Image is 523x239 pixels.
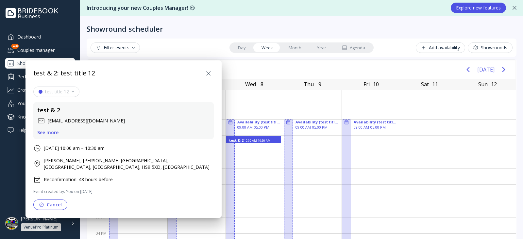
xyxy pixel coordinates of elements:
[37,130,59,135] button: See more
[44,145,105,151] div: [DATE] 10:00 am – 10:30 am
[33,199,67,210] button: Cancel
[33,69,95,78] div: test & 2: test title 12
[44,157,214,170] div: [PERSON_NAME], [PERSON_NAME] [GEOGRAPHIC_DATA], [GEOGRAPHIC_DATA], [GEOGRAPHIC_DATA], HS9 5XD, [G...
[33,189,214,194] div: Event created by: You on [DATE]
[33,87,79,97] button: test title 12
[37,106,60,115] div: test & 2
[45,89,69,94] div: test title 12
[48,118,125,124] div: [EMAIL_ADDRESS][DOMAIN_NAME]
[44,176,113,183] div: Reconfirmation: 48 hours before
